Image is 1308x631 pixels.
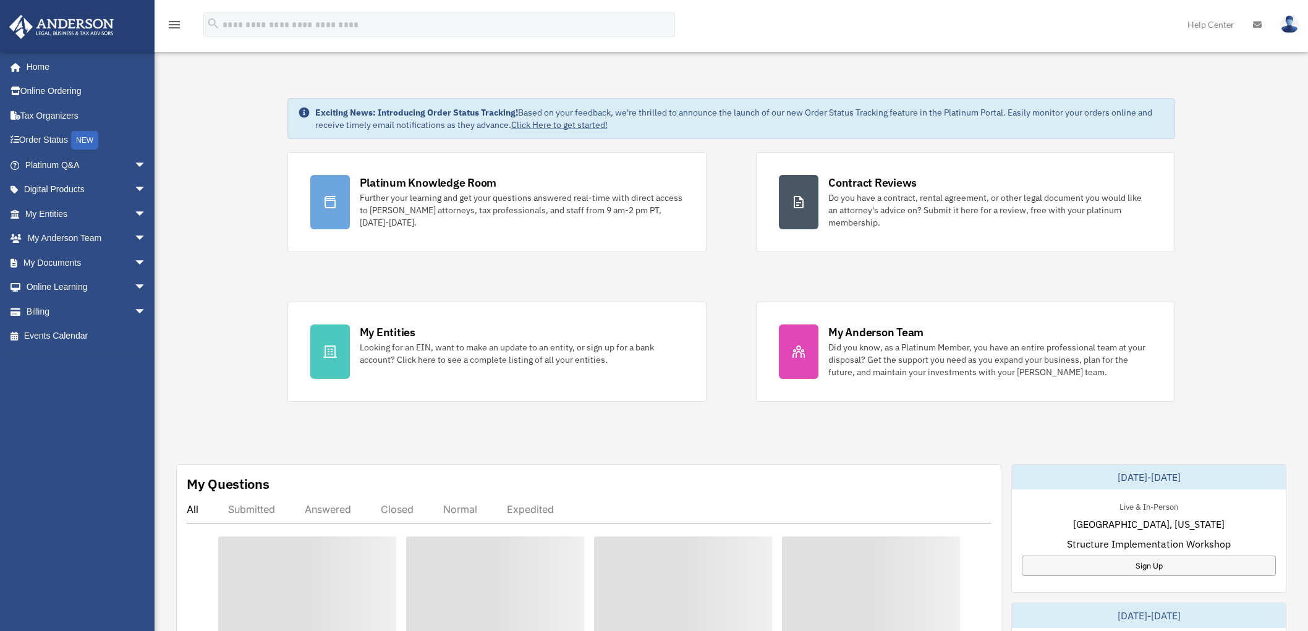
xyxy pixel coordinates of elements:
[287,152,707,252] a: Platinum Knowledge Room Further your learning and get your questions answered real-time with dire...
[443,503,477,515] div: Normal
[6,15,117,39] img: Anderson Advisors Platinum Portal
[134,153,159,178] span: arrow_drop_down
[134,275,159,300] span: arrow_drop_down
[134,201,159,227] span: arrow_drop_down
[134,299,159,324] span: arrow_drop_down
[507,503,554,515] div: Expedited
[9,324,165,349] a: Events Calendar
[1280,15,1299,33] img: User Pic
[9,250,165,275] a: My Documentsarrow_drop_down
[756,302,1175,402] a: My Anderson Team Did you know, as a Platinum Member, you have an entire professional team at your...
[1022,556,1276,576] a: Sign Up
[9,128,165,153] a: Order StatusNEW
[1110,499,1188,512] div: Live & In-Person
[315,106,1165,131] div: Based on your feedback, we're thrilled to announce the launch of our new Order Status Tracking fe...
[511,119,608,130] a: Click Here to get started!
[1012,603,1286,628] div: [DATE]-[DATE]
[756,152,1175,252] a: Contract Reviews Do you have a contract, rental agreement, or other legal document you would like...
[9,226,165,251] a: My Anderson Teamarrow_drop_down
[360,192,684,229] div: Further your learning and get your questions answered real-time with direct access to [PERSON_NAM...
[315,107,518,118] strong: Exciting News: Introducing Order Status Tracking!
[1073,517,1225,531] span: [GEOGRAPHIC_DATA], [US_STATE]
[187,503,198,515] div: All
[828,324,924,340] div: My Anderson Team
[9,275,165,300] a: Online Learningarrow_drop_down
[828,192,1152,229] div: Do you have a contract, rental agreement, or other legal document you would like an attorney's ad...
[305,503,351,515] div: Answered
[828,341,1152,378] div: Did you know, as a Platinum Member, you have an entire professional team at your disposal? Get th...
[9,153,165,177] a: Platinum Q&Aarrow_drop_down
[134,250,159,276] span: arrow_drop_down
[134,177,159,203] span: arrow_drop_down
[9,299,165,324] a: Billingarrow_drop_down
[9,177,165,202] a: Digital Productsarrow_drop_down
[287,302,707,402] a: My Entities Looking for an EIN, want to make an update to an entity, or sign up for a bank accoun...
[9,201,165,226] a: My Entitiesarrow_drop_down
[360,324,415,340] div: My Entities
[360,175,497,190] div: Platinum Knowledge Room
[134,226,159,252] span: arrow_drop_down
[187,475,270,493] div: My Questions
[71,131,98,150] div: NEW
[1012,465,1286,489] div: [DATE]-[DATE]
[381,503,414,515] div: Closed
[360,341,684,366] div: Looking for an EIN, want to make an update to an entity, or sign up for a bank account? Click her...
[167,17,182,32] i: menu
[228,503,275,515] div: Submitted
[167,22,182,32] a: menu
[9,54,159,79] a: Home
[1067,536,1231,551] span: Structure Implementation Workshop
[828,175,917,190] div: Contract Reviews
[9,79,165,104] a: Online Ordering
[206,17,220,30] i: search
[9,103,165,128] a: Tax Organizers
